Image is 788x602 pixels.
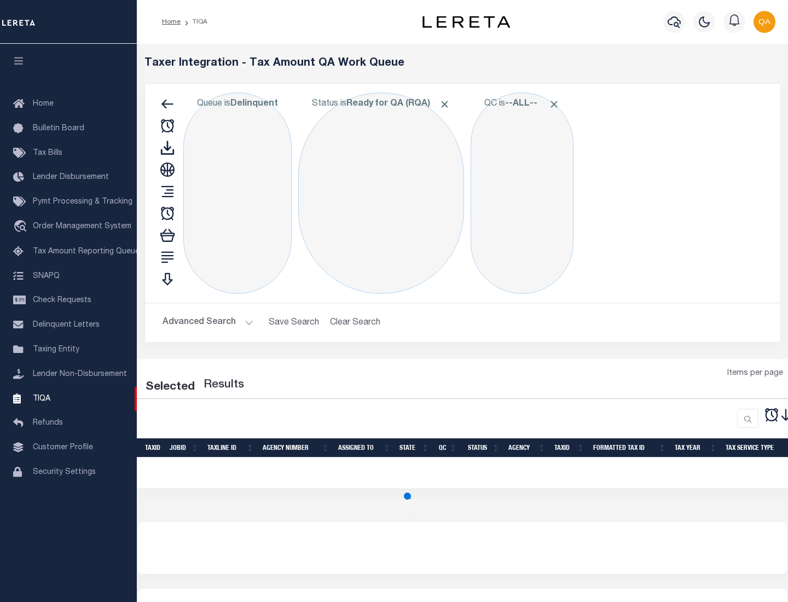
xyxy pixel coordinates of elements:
th: Agency Number [258,438,334,458]
h5: Taxer Integration - Tax Amount QA Work Queue [144,57,781,70]
label: Results [204,377,244,394]
span: TIQA [33,395,50,402]
th: JobID [165,438,203,458]
span: Pymt Processing & Tracking [33,198,132,206]
div: Selected [146,379,195,396]
span: Taxing Entity [33,346,79,354]
th: Agency [504,438,550,458]
span: Items per page [727,368,783,380]
span: Lender Non-Disbursement [33,371,127,378]
b: --ALL-- [505,100,537,108]
th: Tax Year [670,438,721,458]
b: Delinquent [230,100,278,108]
th: TaxID [141,438,165,458]
div: Click to Edit [471,92,573,294]
span: Delinquent Letters [33,321,100,329]
th: QC [433,438,461,458]
th: TaxID [550,438,589,458]
span: Tax Bills [33,149,62,157]
i: travel_explore [13,220,31,234]
span: Customer Profile [33,444,93,451]
button: Save Search [262,312,326,333]
span: Click to Remove [548,99,560,110]
span: SNAPQ [33,272,60,280]
b: Ready for QA (RQA) [346,100,450,108]
span: Bulletin Board [33,125,84,132]
span: Home [33,100,54,108]
span: Order Management System [33,223,131,230]
div: Click to Edit [298,92,464,294]
th: Status [461,438,504,458]
th: Formatted Tax ID [589,438,670,458]
th: State [395,438,433,458]
span: Tax Amount Reporting Queue [33,248,140,256]
img: svg+xml;base64,PHN2ZyB4bWxucz0iaHR0cDovL3d3dy53My5vcmcvMjAwMC9zdmciIHBvaW50ZXItZXZlbnRzPSJub25lIi... [754,11,775,33]
button: Advanced Search [163,312,253,333]
a: Home [162,19,181,25]
div: Click to Edit [183,92,292,294]
th: TaxLine ID [203,438,258,458]
button: Clear Search [326,312,385,333]
span: Lender Disbursement [33,173,109,181]
th: Assigned To [334,438,395,458]
img: logo-dark.svg [422,16,510,28]
span: Refunds [33,419,63,427]
span: Security Settings [33,468,96,476]
span: Check Requests [33,297,91,304]
span: Click to Remove [439,99,450,110]
li: TIQA [181,17,207,27]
